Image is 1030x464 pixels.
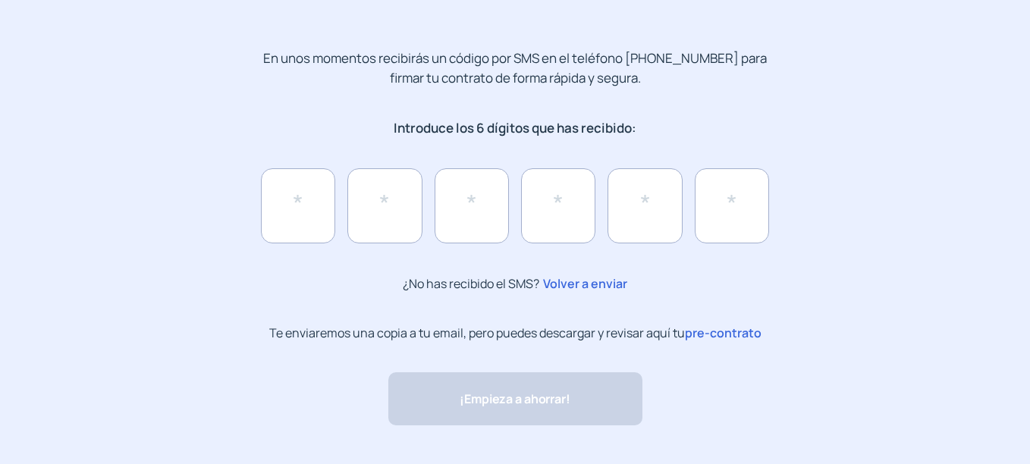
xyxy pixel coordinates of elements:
[250,118,780,138] p: Introduce los 6 dígitos que has recibido:
[685,324,762,341] span: pre-contrato
[269,324,762,342] p: Te enviaremos una copia a tu email, pero puedes descargar y revisar aquí tu
[460,390,570,409] span: ¡Empieza a ahorrar!
[388,372,642,425] button: ¡Empieza a ahorrar!
[403,274,627,294] p: ¿No has recibido el SMS?
[250,49,780,88] p: En unos momentos recibirás un código por SMS en el teléfono [PHONE_NUMBER] para firmar tu contrat...
[539,274,627,293] span: Volver a enviar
